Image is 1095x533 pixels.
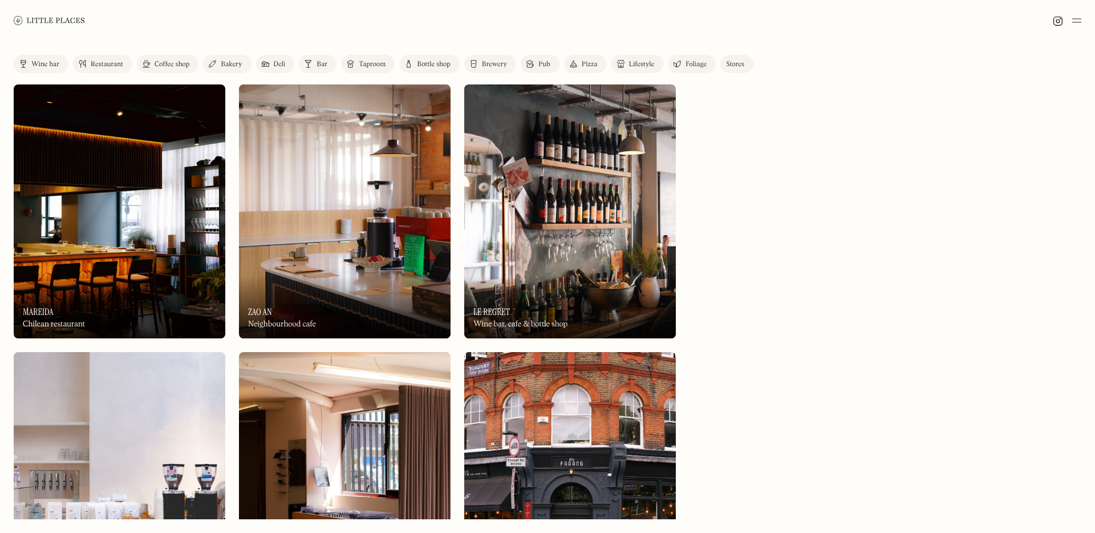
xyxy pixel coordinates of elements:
[23,306,54,317] h3: Mareida
[274,61,286,68] div: Deli
[137,55,198,73] a: Coffee shop
[417,61,451,68] div: Bottle shop
[538,61,550,68] div: Pub
[473,306,510,317] h3: Le Regret
[686,61,707,68] div: Foliage
[203,55,251,73] a: Bakery
[726,61,744,68] div: Stores
[611,55,663,73] a: Lifestyle
[14,84,225,338] a: MareidaMareidaMareidaChilean restaurant
[221,61,242,68] div: Bakery
[359,61,386,68] div: Taproom
[239,84,451,338] img: Zao An
[299,55,336,73] a: Bar
[629,61,654,68] div: Lifestyle
[564,55,607,73] a: Pizza
[73,55,132,73] a: Restaurant
[248,306,272,317] h3: Zao An
[668,55,716,73] a: Foliage
[248,320,316,329] div: Neighbourhood cafe
[399,55,460,73] a: Bottle shop
[482,61,507,68] div: Brewery
[91,61,123,68] div: Restaurant
[473,320,567,329] div: Wine bar, cafe & bottle shop
[464,84,676,338] img: Le Regret
[23,320,85,329] div: Chilean restaurant
[582,61,598,68] div: Pizza
[155,61,189,68] div: Coffee shop
[14,84,225,338] img: Mareida
[14,55,68,73] a: Wine bar
[31,61,59,68] div: Wine bar
[464,55,516,73] a: Brewery
[256,55,295,73] a: Deli
[521,55,559,73] a: Pub
[239,84,451,338] a: Zao AnZao AnZao AnNeighbourhood cafe
[720,55,753,73] a: Stores
[341,55,395,73] a: Taproom
[317,61,327,68] div: Bar
[464,84,676,338] a: Le RegretLe RegretLe RegretWine bar, cafe & bottle shop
